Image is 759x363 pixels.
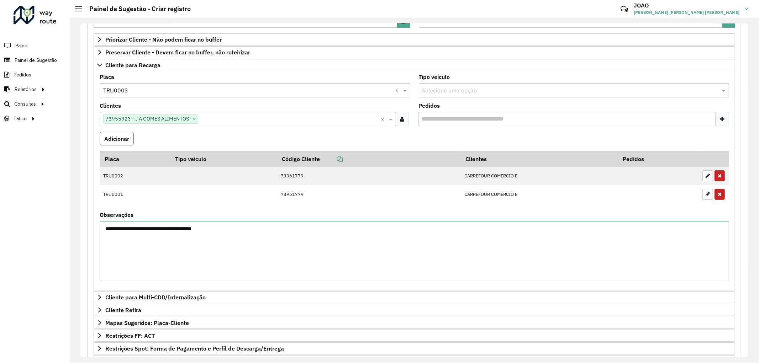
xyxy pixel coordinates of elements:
h3: JOAO [634,2,739,9]
h2: Painel de Sugestão - Criar registro [82,5,191,13]
td: CARREFOUR COMERCIO E [460,166,618,185]
label: Pedidos [419,101,440,110]
span: Pedidos [14,71,31,79]
span: 73955923 - J A GOMES ALIMENTOS [104,114,191,123]
span: Restrições Spot: Forma de Pagamento e Perfil de Descarga/Entrega [105,346,284,351]
span: Priorizar Cliente - Não podem ficar no buffer [105,37,222,42]
span: Painel [15,42,28,49]
a: Mapas Sugeridos: Placa-Cliente [94,317,735,329]
a: Preservar Cliente - Devem ficar no buffer, não roteirizar [94,46,735,58]
button: Adicionar [100,132,134,145]
a: Priorizar Cliente - Não podem ficar no buffer [94,33,735,46]
label: Clientes [100,101,121,110]
a: Cliente para Multi-CDD/Internalização [94,291,735,303]
td: 73961779 [277,185,461,203]
span: Restrições FF: ACT [105,333,155,338]
td: TRU0001 [100,185,170,203]
a: Cliente para Recarga [94,59,735,71]
span: Mapas Sugeridos: Placa-Cliente [105,320,189,326]
th: Tipo veículo [170,151,277,166]
span: Tático [14,115,27,122]
th: Placa [100,151,170,166]
div: Cliente para Recarga [94,71,735,291]
span: Cliente para Recarga [105,62,160,68]
label: Observações [100,210,133,219]
th: Código Cliente [277,151,461,166]
th: Clientes [460,151,618,166]
label: Placa [100,73,114,81]
a: Restrições Spot: Forma de Pagamento e Perfil de Descarga/Entrega [94,342,735,354]
td: 73961779 [277,166,461,185]
td: TRU0002 [100,166,170,185]
label: Tipo veículo [419,73,450,81]
a: Contato Rápido [617,1,632,17]
span: Clear all [381,115,387,123]
span: Relatórios [15,86,37,93]
span: × [191,115,198,123]
span: Consultas [14,100,36,108]
span: Painel de Sugestão [15,57,57,64]
span: Cliente para Multi-CDD/Internalização [105,294,206,300]
span: [PERSON_NAME] [PERSON_NAME] [PERSON_NAME] [634,9,739,16]
a: Restrições FF: ACT [94,330,735,342]
span: Clear all [395,86,401,95]
th: Pedidos [618,151,699,166]
span: Cliente Retira [105,307,141,313]
a: Cliente Retira [94,304,735,316]
td: CARREFOUR COMERCIO E [460,185,618,203]
a: Copiar [320,155,343,162]
span: Preservar Cliente - Devem ficar no buffer, não roteirizar [105,49,250,55]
